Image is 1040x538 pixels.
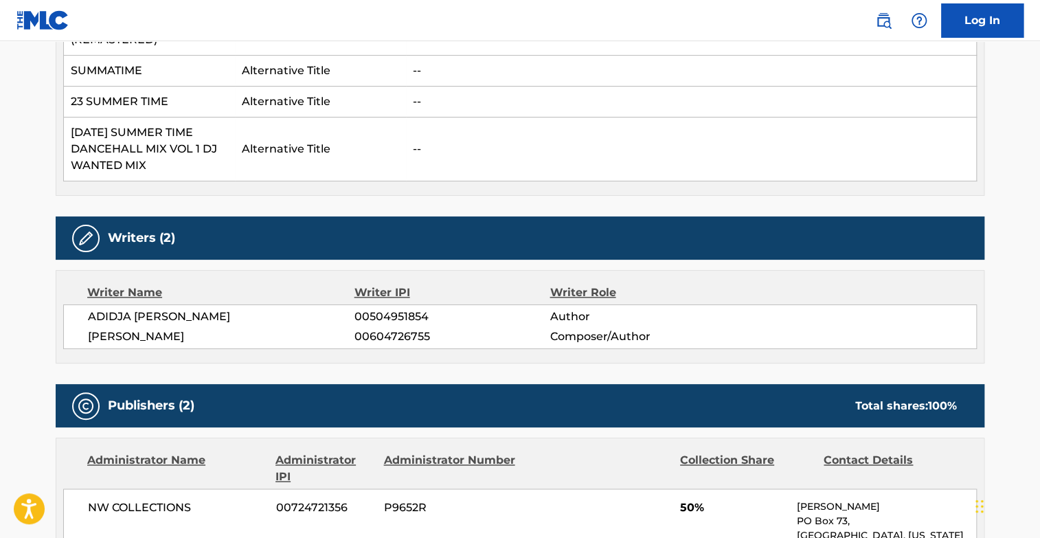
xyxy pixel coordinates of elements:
[64,87,235,117] td: 23 SUMMER TIME
[971,472,1040,538] iframe: Chat Widget
[88,309,354,325] span: ADIDJA [PERSON_NAME]
[384,500,517,516] span: P9652R
[680,500,787,516] span: 50%
[911,12,927,29] img: help
[235,117,406,181] td: Alternative Title
[88,328,354,345] span: [PERSON_NAME]
[797,514,976,528] p: PO Box 73,
[975,486,984,527] div: Drag
[354,328,550,345] span: 00604726755
[16,10,69,30] img: MLC Logo
[406,56,977,87] td: --
[824,452,957,485] div: Contact Details
[108,398,194,414] h5: Publishers (2)
[275,452,373,485] div: Administrator IPI
[550,328,727,345] span: Composer/Author
[875,12,892,29] img: search
[108,230,175,246] h5: Writers (2)
[87,284,354,301] div: Writer Name
[78,230,94,247] img: Writers
[354,309,550,325] span: 00504951854
[905,7,933,34] div: Help
[87,452,265,485] div: Administrator Name
[550,309,727,325] span: Author
[855,398,957,414] div: Total shares:
[870,7,897,34] a: Public Search
[354,284,550,301] div: Writer IPI
[64,117,235,181] td: [DATE] SUMMER TIME DANCEHALL MIX VOL 1 DJ WANTED MIX
[276,500,374,516] span: 00724721356
[406,117,977,181] td: --
[797,500,976,514] p: [PERSON_NAME]
[383,452,517,485] div: Administrator Number
[88,500,266,516] span: NW COLLECTIONS
[235,87,406,117] td: Alternative Title
[550,284,727,301] div: Writer Role
[64,56,235,87] td: SUMMATIME
[941,3,1024,38] a: Log In
[78,398,94,414] img: Publishers
[928,399,957,412] span: 100 %
[680,452,813,485] div: Collection Share
[406,87,977,117] td: --
[235,56,406,87] td: Alternative Title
